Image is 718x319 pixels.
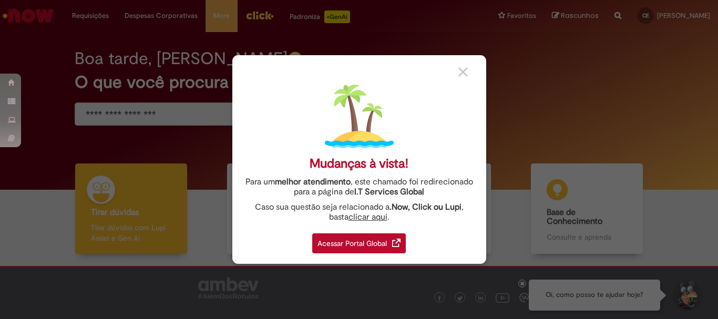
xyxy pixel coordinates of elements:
[275,177,351,187] strong: melhor atendimento
[392,239,401,247] img: redirect_link.png
[354,181,424,197] a: I.T Services Global
[325,82,394,151] img: island.png
[348,206,387,222] a: clicar aqui
[312,228,406,253] a: Acessar Portal Global
[240,202,478,222] div: Caso sua questão seja relacionado a , basta .
[310,156,408,171] div: Mudanças à vista!
[389,202,461,212] strong: .Now, Click ou Lupi
[458,67,468,77] img: close_button_grey.png
[312,233,406,253] div: Acessar Portal Global
[240,177,478,197] div: Para um , este chamado foi redirecionado para a página de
